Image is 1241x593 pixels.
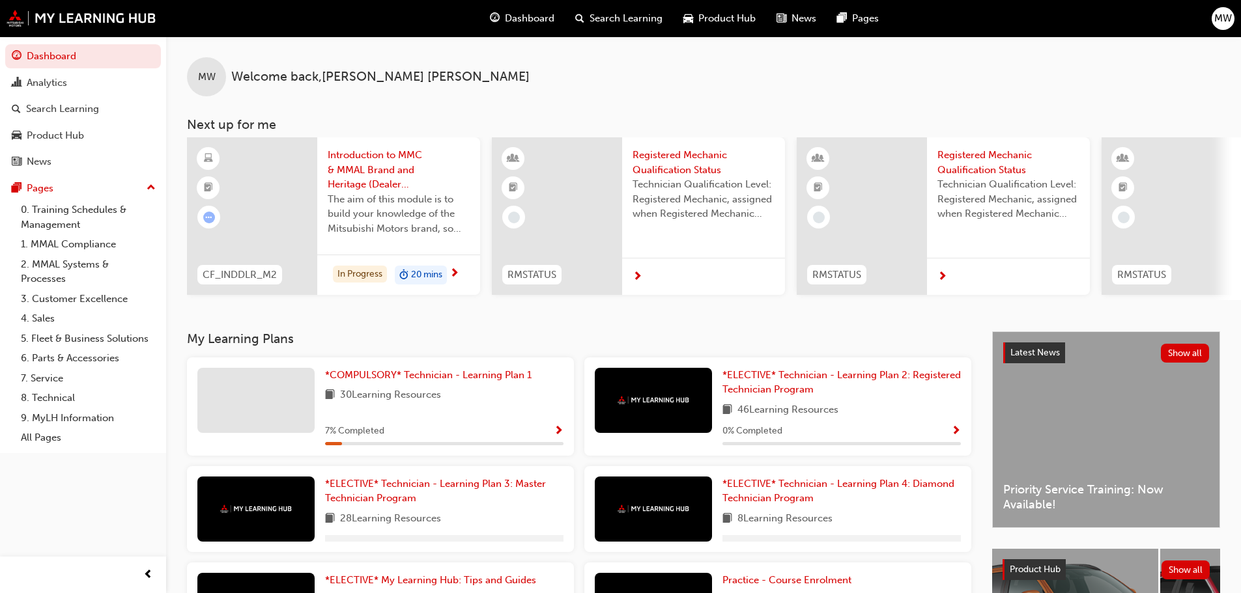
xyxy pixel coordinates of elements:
[1212,7,1234,30] button: MW
[633,148,775,177] span: Registered Mechanic Qualification Status
[575,10,584,27] span: search-icon
[5,150,161,174] a: News
[618,396,689,404] img: mmal
[812,268,861,283] span: RMSTATUS
[505,11,554,26] span: Dashboard
[12,51,21,62] span: guage-icon
[325,476,563,506] a: *ELECTIVE* Technician - Learning Plan 3: Master Technician Program
[12,130,21,142] span: car-icon
[1010,564,1061,575] span: Product Hub
[27,181,53,196] div: Pages
[490,10,500,27] span: guage-icon
[5,124,161,148] a: Product Hub
[16,289,161,309] a: 3. Customer Excellence
[449,268,459,280] span: next-icon
[5,176,161,200] button: Pages
[204,150,213,167] span: learningResourceType_ELEARNING-icon
[340,387,441,404] span: 30 Learning Resources
[16,408,161,428] a: 9. MyLH Information
[618,504,689,513] img: mmal
[16,428,161,448] a: All Pages
[325,573,541,588] a: *ELECTIVE* My Learning Hub: Tips and Guides
[813,212,825,223] span: learningRecordVerb_NONE-icon
[1119,150,1128,167] span: learningResourceType_INSTRUCTOR_LED-icon
[508,212,520,223] span: learningRecordVerb_NONE-icon
[198,70,216,85] span: MW
[951,426,961,437] span: Show Progress
[16,329,161,349] a: 5. Fleet & Business Solutions
[722,476,961,506] a: *ELECTIVE* Technician - Learning Plan 4: Diamond Technician Program
[590,11,663,26] span: Search Learning
[340,511,441,527] span: 28 Learning Resources
[777,10,786,27] span: news-icon
[187,137,480,295] a: CF_INDDLR_M2Introduction to MMC & MMAL Brand and Heritage (Dealer Induction)The aim of this modul...
[492,137,785,295] a: RMSTATUSRegistered Mechanic Qualification StatusTechnician Qualification Level: Registered Mechan...
[328,148,470,192] span: Introduction to MMC & MMAL Brand and Heritage (Dealer Induction)
[837,10,847,27] span: pages-icon
[737,402,838,419] span: 46 Learning Resources
[1003,559,1210,580] a: Product HubShow all
[1119,180,1128,197] span: booktick-icon
[26,102,99,117] div: Search Learning
[698,11,756,26] span: Product Hub
[554,423,563,439] button: Show Progress
[1010,347,1060,358] span: Latest News
[827,5,889,32] a: pages-iconPages
[12,103,21,115] span: search-icon
[204,180,213,197] span: booktick-icon
[814,180,823,197] span: booktick-icon
[325,387,335,404] span: book-icon
[1214,11,1232,26] span: MW
[325,369,532,381] span: *COMPULSORY* Technician - Learning Plan 1
[203,268,277,283] span: CF_INDDLR_M2
[1162,560,1210,579] button: Show all
[187,331,971,346] h3: My Learning Plans
[325,511,335,527] span: book-icon
[325,368,537,383] a: *COMPULSORY* Technician - Learning Plan 1
[554,426,563,437] span: Show Progress
[737,511,833,527] span: 8 Learning Resources
[5,71,161,95] a: Analytics
[16,348,161,368] a: 6. Parts & Accessories
[633,271,642,283] span: next-icon
[792,11,816,26] span: News
[12,183,21,195] span: pages-icon
[852,11,879,26] span: Pages
[27,128,84,143] div: Product Hub
[992,331,1220,528] a: Latest NewsShow allPriority Service Training: Now Available!
[143,567,153,583] span: prev-icon
[411,268,442,283] span: 20 mins
[325,574,536,586] span: *ELECTIVE* My Learning Hub: Tips and Guides
[328,192,470,236] span: The aim of this module is to build your knowledge of the Mitsubishi Motors brand, so you can demo...
[16,388,161,408] a: 8. Technical
[722,368,961,397] a: *ELECTIVE* Technician - Learning Plan 2: Registered Technician Program
[766,5,827,32] a: news-iconNews
[333,266,387,283] div: In Progress
[509,180,518,197] span: booktick-icon
[16,309,161,329] a: 4. Sales
[325,478,546,504] span: *ELECTIVE* Technician - Learning Plan 3: Master Technician Program
[479,5,565,32] a: guage-iconDashboard
[509,150,518,167] span: learningResourceType_INSTRUCTOR_LED-icon
[1161,344,1210,363] button: Show all
[147,180,156,197] span: up-icon
[1003,342,1209,363] a: Latest NewsShow all
[27,76,67,90] div: Analytics
[16,368,161,389] a: 7. Service
[673,5,766,32] a: car-iconProduct Hub
[722,424,782,439] span: 0 % Completed
[797,137,1090,295] a: RMSTATUSRegistered Mechanic Qualification StatusTechnician Qualification Level: Registered Mechan...
[1003,482,1209,512] span: Priority Service Training: Now Available!
[633,177,775,221] span: Technician Qualification Level: Registered Mechanic, assigned when Registered Mechanic modules ha...
[1118,212,1130,223] span: learningRecordVerb_NONE-icon
[722,402,732,419] span: book-icon
[12,77,21,89] span: chart-icon
[399,267,408,284] span: duration-icon
[12,156,21,168] span: news-icon
[5,42,161,176] button: DashboardAnalyticsSearch LearningProduct HubNews
[565,5,673,32] a: search-iconSearch Learning
[1117,268,1166,283] span: RMSTATUS
[937,271,947,283] span: next-icon
[7,10,156,27] a: mmal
